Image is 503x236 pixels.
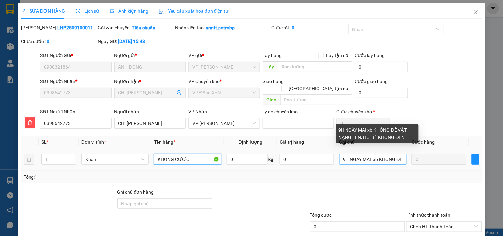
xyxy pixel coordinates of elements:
span: delete [25,120,35,125]
div: VP gửi [188,52,260,59]
span: Giao hàng [263,79,284,84]
span: plus [472,157,479,162]
span: Lịch sử [76,8,99,14]
div: SĐT Người Gửi [40,52,111,59]
b: 0 [292,25,295,30]
label: Hình thức thanh toán [406,212,450,218]
input: Dọc đường [278,61,352,72]
label: Cước giao hàng [355,79,388,84]
img: icon [159,9,164,14]
span: picture [110,9,114,13]
label: Ghi chú đơn hàng [117,189,154,195]
b: anntt.petrobp [206,25,235,30]
button: delete [24,154,34,165]
span: edit [21,9,26,13]
span: Yêu cầu xuất hóa đơn điện tử [159,8,229,14]
b: Tiêu chuẩn [132,25,156,30]
span: Ảnh kiện hàng [110,8,148,14]
div: Người nhận [114,108,186,115]
div: Người nhận [114,78,186,85]
div: Cước rồi : [272,24,347,31]
div: Gói vận chuyển: [98,24,174,31]
span: SL [41,139,47,145]
input: Dọc đường [280,94,352,105]
span: VP Đồng Xoài [192,88,256,98]
span: Khác [85,154,145,164]
span: Giao [263,94,280,105]
input: Cước giao hàng [355,88,408,98]
input: Cước lấy hàng [355,62,408,72]
div: VP Nhận [188,108,260,115]
span: Lấy tận nơi [324,52,352,59]
b: [DATE] 15:48 [118,39,145,44]
b: 0 [47,39,49,44]
span: VP Chuyển kho [188,79,220,84]
div: 9H NGÀY MAI xb KHÔNG ĐÈ VẬT NẶNG LÊN, HƯ BỂ KHÔNG ĐỀN [336,124,419,143]
div: Nhân viên tạo: [175,24,270,31]
span: VP Lê Hồng Phong [192,62,256,72]
span: close [473,10,479,15]
span: Cước hàng [412,139,435,145]
input: 0 [412,154,466,165]
span: Tổng cước [310,212,332,218]
span: clock-circle [76,9,80,13]
div: Người gửi [114,52,186,59]
div: SĐT Người Nhận [40,78,111,85]
span: Lấy [263,61,278,72]
input: VD: Bàn, Ghế [154,154,221,165]
div: [PERSON_NAME]: [21,24,96,31]
span: kg [268,154,274,165]
button: Close [467,3,485,22]
button: plus [472,154,479,165]
div: Chưa cước : [21,38,96,45]
span: Giá trị hàng [280,139,304,145]
div: Tổng: 1 [24,173,195,181]
div: Ngày GD: [98,38,174,45]
div: Lý do chuyển kho [263,108,334,115]
span: user-add [176,90,182,95]
label: Cước lấy hàng [355,53,385,58]
span: SỬA ĐƠN HÀNG [21,8,65,14]
button: delete [25,117,35,128]
span: Tên hàng [154,139,175,145]
span: VP Minh Hưng [192,118,256,128]
input: Ghi Chú [339,154,407,165]
div: SĐT Người Nhận [40,108,111,115]
span: Định lượng [239,139,262,145]
input: Ghi chú đơn hàng [117,198,213,209]
b: LHP2509100011 [57,25,93,30]
span: Chọn HT Thanh Toán [410,222,478,232]
div: Cước chuyển kho [337,108,390,115]
span: Lấy hàng [263,53,282,58]
span: [GEOGRAPHIC_DATA] tận nơi [286,85,352,92]
span: Đơn vị tính [81,139,106,145]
